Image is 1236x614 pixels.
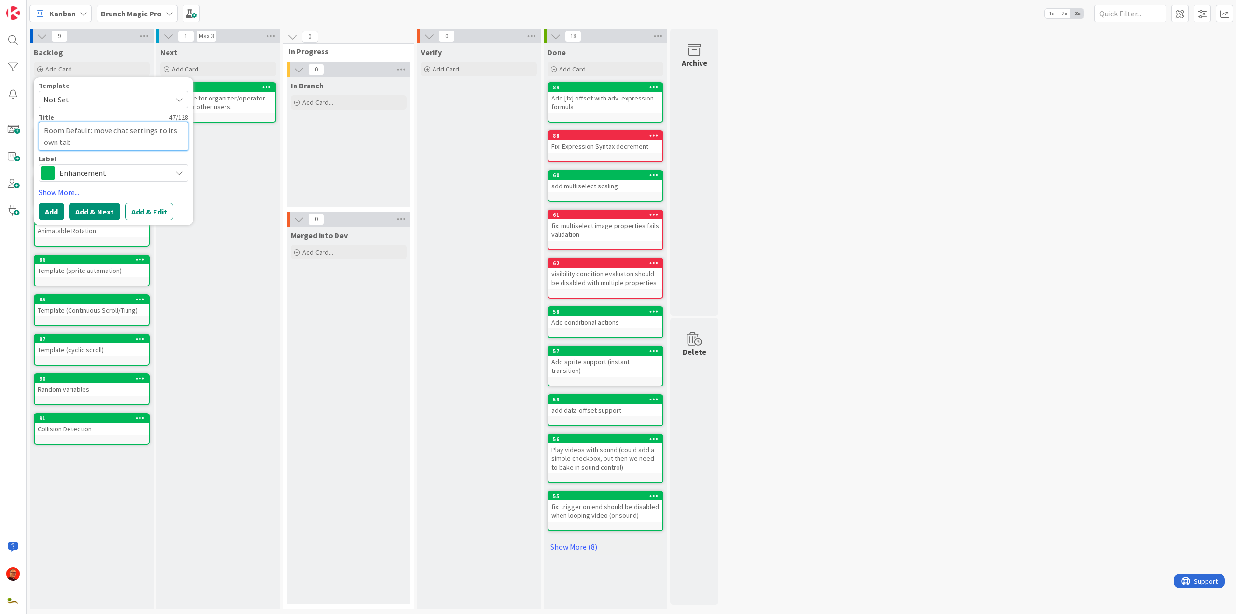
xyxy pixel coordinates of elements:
span: Template [39,82,70,89]
div: Delete [683,346,706,357]
span: 18 [565,30,581,42]
div: 56 [553,436,662,443]
div: 84Animatable Rotation [35,216,149,237]
div: 33 [166,84,275,91]
div: 85 [35,295,149,304]
div: 58 [553,308,662,315]
div: 57Add sprite support (instant transition) [548,347,662,377]
span: Add Card... [559,65,590,73]
input: Quick Filter... [1094,5,1166,22]
button: Add [39,203,64,220]
button: Add & Next [69,203,120,220]
div: visibility condition evaluaton should be disabled with multiple properties [548,268,662,289]
span: Add Card... [433,65,463,73]
span: 0 [308,214,324,225]
div: 56 [548,435,662,443]
div: 55 [553,493,662,500]
div: 58 [548,307,662,316]
div: Random variables [35,383,149,396]
div: 91 [35,414,149,423]
div: Add sprite support (instant transition) [548,356,662,377]
div: 87Template (cyclic scroll) [35,335,149,356]
div: 57 [548,347,662,356]
div: 59add data-offset support [548,395,662,416]
button: Add & Edit [125,203,173,220]
div: 56Play videos with sound (could add a simple checkbox, but then we need to bake in sound control) [548,435,662,473]
div: Template (Continuous Scroll/Tiling) [35,304,149,316]
div: 58Add conditional actions [548,307,662,328]
span: 0 [438,30,455,42]
div: 33chat visible for organizer/operator but not for other users. [161,83,275,113]
div: fix: multiselect image properties fails validation [548,219,662,241]
textarea: Room Default: move chat settings to its own tab [39,122,188,151]
span: Add Card... [172,65,203,73]
div: 57 [553,348,662,355]
div: 87 [39,336,149,343]
div: 89Add [fx] offset with adv. expression formula [548,83,662,113]
div: 59 [548,395,662,404]
div: 89 [553,84,662,91]
div: Template (sprite automation) [35,264,149,277]
div: Fix: Expression Syntax decrement [548,140,662,153]
div: 88 [553,132,662,139]
div: Add conditional actions [548,316,662,328]
div: Add [fx] offset with adv. expression formula [548,92,662,113]
span: Done [548,47,566,57]
div: Max 3 [199,34,214,39]
div: 86 [35,256,149,264]
div: 87 [35,335,149,343]
span: In Progress [288,46,402,56]
div: 61fix: multiselect image properties fails validation [548,211,662,241]
span: Add Card... [302,98,333,107]
span: Kanban [49,8,76,19]
img: Visit kanbanzone.com [6,6,20,20]
span: 0 [308,64,324,75]
span: 0 [302,31,318,43]
span: Verify [421,47,442,57]
span: Enhancement [59,166,167,180]
div: 91 [39,415,149,422]
div: 62visibility condition evaluaton should be disabled with multiple properties [548,259,662,289]
span: 3x [1071,9,1084,18]
div: 91Collision Detection [35,414,149,435]
div: 60 [548,171,662,180]
span: Not Set [43,93,164,106]
span: Next [160,47,177,57]
div: Animatable Rotation [35,225,149,237]
span: In Branch [291,81,323,90]
div: 61 [553,212,662,218]
div: 85Template (Continuous Scroll/Tiling) [35,295,149,316]
div: 60add multiselect scaling [548,171,662,192]
div: add multiselect scaling [548,180,662,192]
div: 47 / 128 [57,113,188,122]
span: Backlog [34,47,63,57]
div: 85 [39,296,149,303]
span: Add Card... [45,65,76,73]
div: add data-offset support [548,404,662,416]
div: 55 [548,492,662,500]
img: CP [6,567,20,581]
div: Play videos with sound (could add a simple checkbox, but then we need to bake in sound control) [548,443,662,473]
div: 61 [548,211,662,219]
label: Title [39,113,54,122]
div: Collision Detection [35,423,149,435]
div: 55fix: trigger on end should be disabled when looping video (or sound) [548,492,662,522]
span: Label [39,156,56,162]
div: Archive [682,57,707,69]
div: 89 [548,83,662,92]
div: 62 [553,260,662,267]
div: fix: trigger on end should be disabled when looping video (or sound) [548,500,662,522]
a: Show More (8) [548,539,663,555]
span: 1x [1045,9,1058,18]
span: 1 [178,30,194,42]
div: chat visible for organizer/operator but not for other users. [161,92,275,113]
span: Merged into Dev [291,230,348,240]
div: 90 [39,375,149,382]
span: Support [20,1,44,13]
div: 86Template (sprite automation) [35,256,149,277]
a: Show More... [39,186,188,198]
div: 88 [548,131,662,140]
img: avatar [6,594,20,608]
div: 90 [35,374,149,383]
div: 33 [161,83,275,92]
